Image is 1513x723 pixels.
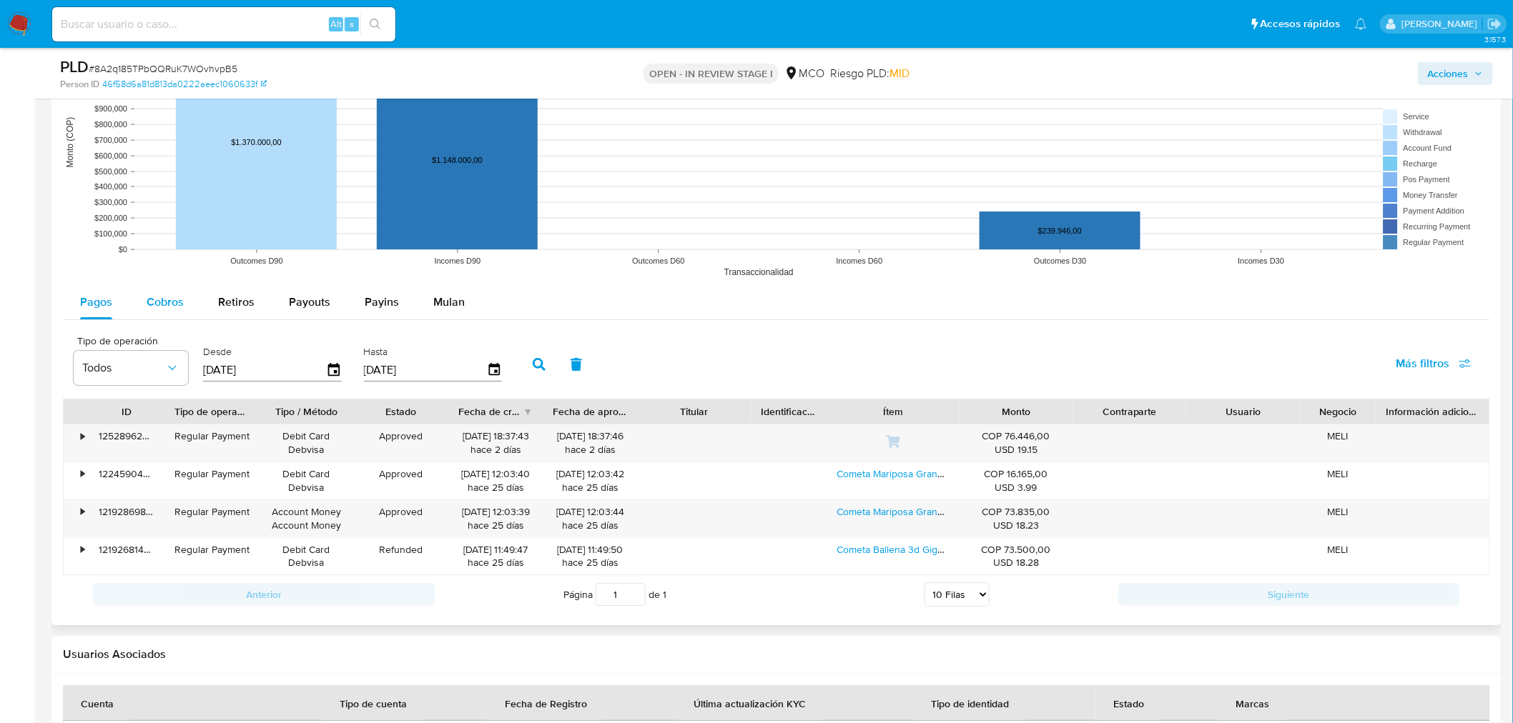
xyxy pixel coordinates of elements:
[644,64,779,84] p: OPEN - IN REVIEW STAGE I
[350,17,354,31] span: s
[330,17,342,31] span: Alt
[60,78,99,91] b: Person ID
[63,647,1490,662] h2: Usuarios Asociados
[1355,18,1367,30] a: Notificaciones
[1487,16,1502,31] a: Salir
[1401,17,1482,31] p: felipe.cayon@mercadolibre.com
[360,14,390,34] button: search-icon
[52,15,395,34] input: Buscar usuario o caso...
[889,65,910,81] span: MID
[1418,62,1493,85] button: Acciones
[60,55,89,78] b: PLD
[1484,34,1506,45] span: 3.157.3
[830,66,910,81] span: Riesgo PLD:
[89,61,237,76] span: # 8A2q185TPbQQRuK7WOvhvpB5
[1428,62,1469,85] span: Acciones
[784,66,824,81] div: MCO
[102,78,267,91] a: 46f58d6a81d813da0222aeec1060633f
[1261,16,1341,31] span: Accesos rápidos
